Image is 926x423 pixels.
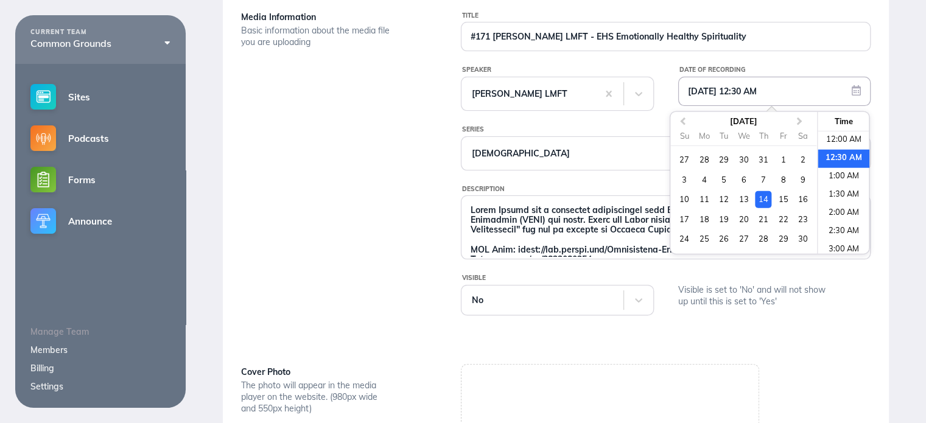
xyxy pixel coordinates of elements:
[462,63,653,77] div: Speaker
[30,208,56,234] img: announce-small@2x.png
[672,113,691,133] button: Previous Month
[30,344,68,355] a: Members
[818,223,869,241] li: 2:30 AM
[818,205,869,223] li: 2:00 AM
[15,76,186,117] a: Sites
[775,127,791,144] div: Fr
[30,167,56,192] img: forms-small@2x.png
[755,152,771,168] div: Choose Thursday, October 31st, 2024
[462,123,871,136] div: Series
[715,231,732,247] div: Choose Tuesday, November 26th, 2024
[15,159,186,200] a: Forms
[676,127,692,144] div: Su
[241,25,393,48] div: Basic information about the media file you are uploading
[15,200,186,242] a: Announce
[715,211,732,227] div: Choose Tuesday, November 19th, 2024
[30,84,56,110] img: sites-small@2x.png
[30,38,170,49] div: Common Grounds
[794,211,811,227] div: Choose Saturday, November 23rd, 2024
[794,172,811,188] div: Choose Saturday, November 9th, 2024
[775,191,791,208] div: Choose Friday, November 15th, 2024
[818,168,869,186] li: 1:00 AM
[818,241,869,259] li: 3:00 AM
[735,152,752,168] div: Choose Wednesday, October 30th, 2024
[30,363,54,374] a: Billing
[676,211,692,227] div: Choose Sunday, November 17th, 2024
[735,231,752,247] div: Choose Wednesday, November 27th, 2024
[755,191,771,208] div: Choose Thursday, November 14th, 2024
[675,150,813,248] div: month 2024-11
[676,172,692,188] div: Choose Sunday, November 3rd, 2024
[670,117,816,126] div: [DATE]
[30,381,63,392] a: Settings
[791,113,810,133] button: Next Month
[472,149,474,158] input: Series[DEMOGRAPHIC_DATA]
[696,191,712,208] div: Choose Monday, November 11th, 2024
[818,150,869,168] li: 12:30 AM
[735,211,752,227] div: Choose Wednesday, November 20th, 2024
[462,183,871,196] div: Description
[462,9,871,23] div: Title
[472,295,612,305] div: No
[755,211,771,227] div: Choose Thursday, November 21st, 2024
[735,191,752,208] div: Choose Wednesday, November 13th, 2024
[696,127,712,144] div: Mo
[818,131,869,254] ul: Time
[715,127,732,144] div: Tu
[794,191,811,208] div: Choose Saturday, November 16th, 2024
[818,186,869,205] li: 1:30 AM
[755,231,771,247] div: Choose Thursday, November 28th, 2024
[696,211,712,227] div: Choose Monday, November 18th, 2024
[676,152,692,168] div: Choose Sunday, October 27th, 2024
[678,284,826,307] span: Visible is set to 'No' and will not show up until this is set to 'Yes'
[676,231,692,247] div: Choose Sunday, November 24th, 2024
[696,231,712,247] div: Choose Monday, November 25th, 2024
[15,117,186,159] a: Podcasts
[715,172,732,188] div: Choose Tuesday, November 5th, 2024
[755,172,771,188] div: Choose Thursday, November 7th, 2024
[696,152,712,168] div: Choose Monday, October 28th, 2024
[241,380,393,414] div: The photo will appear in the media player on the website. (980px wide and 550px height)
[461,196,870,257] textarea: Lorem Ipsumd sit a consectet adipiscingel sedd Eiusm Tempo, i Utlabore Etdolore mag Aliqua Enimad...
[775,211,791,227] div: Choose Friday, November 22nd, 2024
[30,326,89,337] span: Manage Team
[794,231,811,247] div: Choose Saturday, November 30th, 2024
[676,191,692,208] div: Choose Sunday, November 10th, 2024
[755,127,771,144] div: Th
[30,125,56,151] img: podcasts-small@2x.png
[715,152,732,168] div: Choose Tuesday, October 29th, 2024
[461,23,870,51] input: New Episode Title
[821,117,866,126] div: Time
[794,152,811,168] div: Choose Saturday, November 2nd, 2024
[241,9,430,25] div: Media Information
[775,231,791,247] div: Choose Friday, November 29th, 2024
[735,127,752,144] div: We
[775,172,791,188] div: Choose Friday, November 8th, 2024
[30,29,170,36] div: CURRENT TEAM
[462,271,653,285] div: Visible
[679,63,871,77] div: Date of Recording
[241,364,430,380] div: Cover Photo
[715,191,732,208] div: Choose Tuesday, November 12th, 2024
[794,127,811,144] div: Sa
[696,172,712,188] div: Choose Monday, November 4th, 2024
[472,89,474,99] input: Speaker[PERSON_NAME] LMFT
[735,172,752,188] div: Choose Wednesday, November 6th, 2024
[775,152,791,168] div: Choose Friday, November 1st, 2024
[818,131,869,150] li: 12:00 AM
